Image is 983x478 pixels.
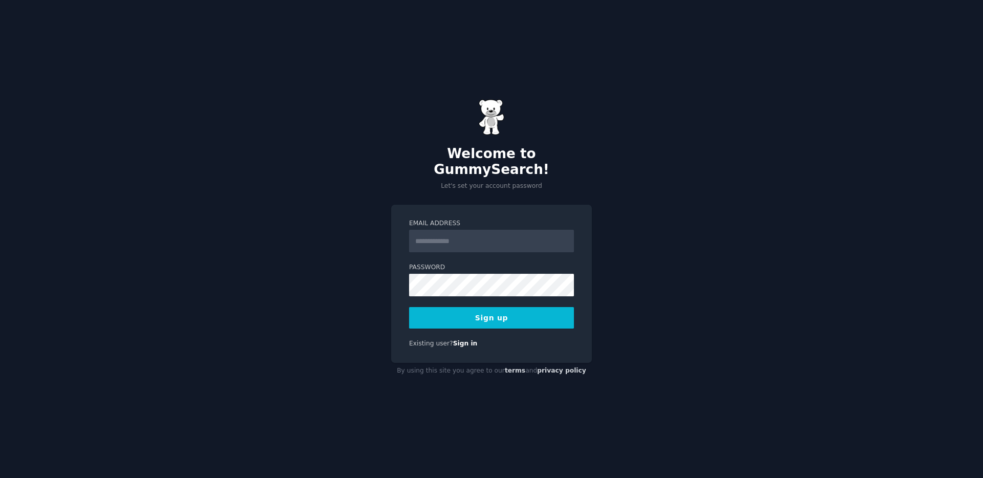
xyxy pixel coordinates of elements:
a: privacy policy [537,367,586,374]
button: Sign up [409,307,574,329]
h2: Welcome to GummySearch! [391,146,592,178]
p: Let's set your account password [391,182,592,191]
img: Gummy Bear [479,99,504,135]
div: By using this site you agree to our and [391,363,592,379]
label: Email Address [409,219,574,228]
span: Existing user? [409,340,453,347]
label: Password [409,263,574,272]
a: terms [505,367,525,374]
a: Sign in [453,340,478,347]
